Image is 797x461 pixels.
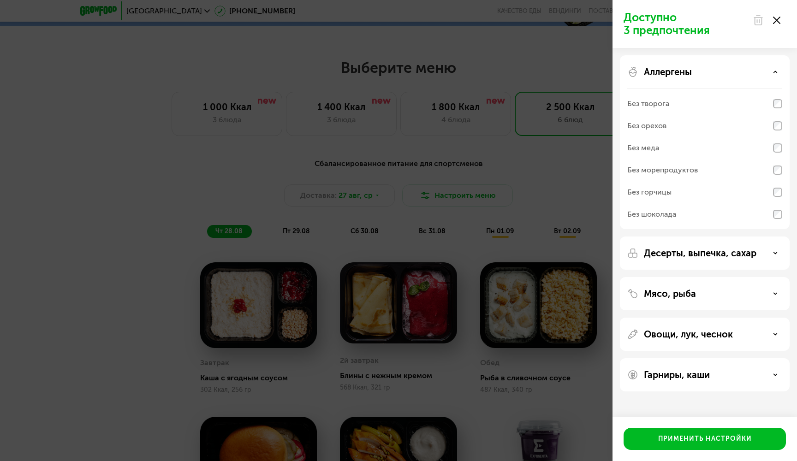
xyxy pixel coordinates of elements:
button: Применить настройки [624,428,786,450]
p: Аллергены [644,66,692,77]
div: Без творога [627,98,669,109]
div: Без шоколада [627,209,676,220]
p: Десерты, выпечка, сахар [644,248,756,259]
p: Гарниры, каши [644,369,710,380]
p: Овощи, лук, чеснок [644,329,733,340]
div: Без морепродуктов [627,165,698,176]
div: Без горчицы [627,187,672,198]
div: Без орехов [627,120,666,131]
div: Применить настройки [658,434,752,443]
p: Доступно 3 предпочтения [624,11,747,37]
p: Мясо, рыба [644,288,696,299]
div: Без меда [627,142,659,154]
